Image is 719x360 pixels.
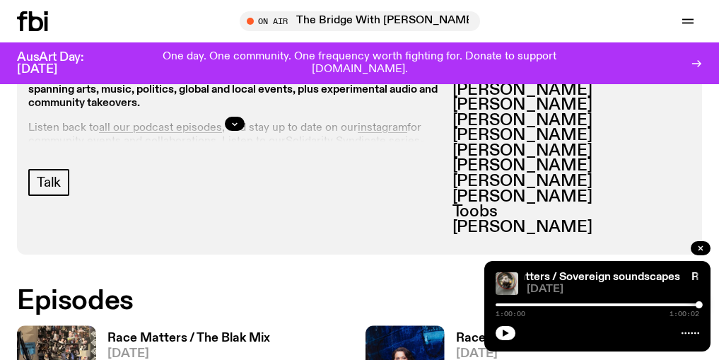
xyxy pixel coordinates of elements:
[452,128,691,144] h3: [PERSON_NAME]
[28,169,69,196] a: Talk
[670,310,699,318] span: 1:00:02
[456,332,679,344] h3: Race Matters / Black Thoughts Matter
[240,11,480,31] button: On AirThe Bridge With [PERSON_NAME]
[452,204,691,220] h3: Toobs
[107,332,270,344] h3: Race Matters / The Blak Mix
[452,220,691,236] h3: [PERSON_NAME]
[119,51,600,76] p: One day. One community. One frequency worth fighting for. Donate to support [DOMAIN_NAME].
[107,348,270,360] span: [DATE]
[456,348,679,360] span: [DATE]
[527,284,699,295] span: [DATE]
[17,289,702,314] h2: Episodes
[452,98,691,113] h3: [PERSON_NAME]
[496,310,525,318] span: 1:00:00
[481,272,680,283] a: Race Matters / Sovereign soundscapes
[496,272,518,295] img: A photo of the Race Matters team taken in a rear view or "blindside" mirror. A bunch of people of...
[452,174,691,190] h3: [PERSON_NAME]
[452,190,691,205] h3: [PERSON_NAME]
[452,113,691,129] h3: [PERSON_NAME]
[452,83,691,98] h3: [PERSON_NAME]
[452,144,691,159] h3: [PERSON_NAME]
[452,158,691,174] h3: [PERSON_NAME]
[17,52,107,76] h3: AusArt Day: [DATE]
[37,175,61,190] span: Talk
